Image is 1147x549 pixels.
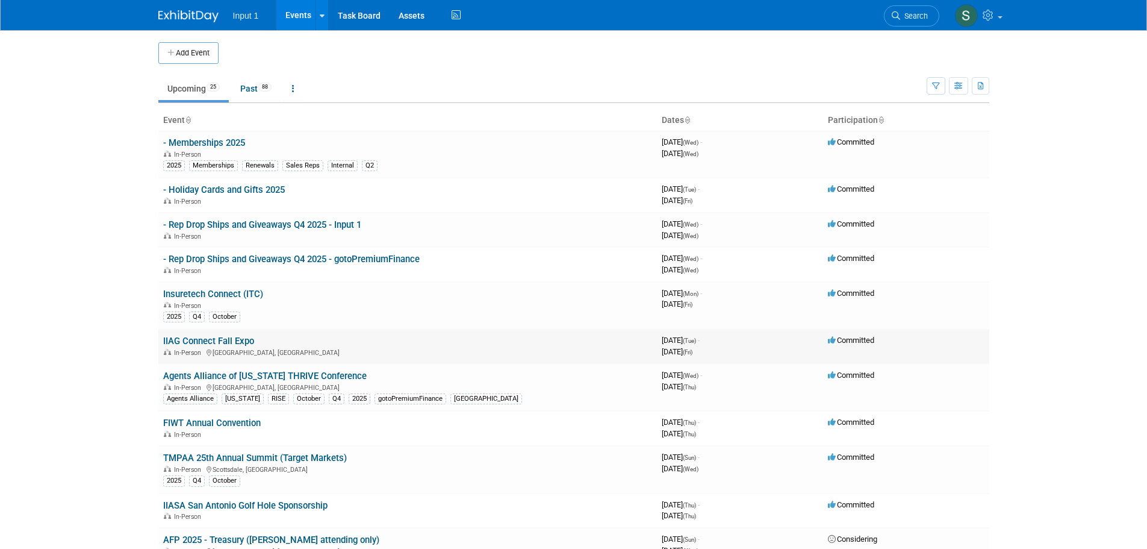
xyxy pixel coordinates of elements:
[207,83,220,92] span: 25
[163,382,652,392] div: [GEOGRAPHIC_DATA], [GEOGRAPHIC_DATA]
[828,453,874,462] span: Committed
[884,5,939,27] a: Search
[163,464,652,474] div: Scottsdale, [GEOGRAPHIC_DATA]
[163,137,245,148] a: - Memberships 2025
[164,349,171,355] img: In-Person Event
[189,475,205,486] div: Q4
[683,267,698,274] span: (Wed)
[683,139,698,146] span: (Wed)
[955,4,978,27] img: Susan Stout
[698,336,700,345] span: -
[683,233,698,239] span: (Wed)
[828,289,874,298] span: Committed
[662,511,696,520] span: [DATE]
[662,149,698,158] span: [DATE]
[828,336,874,345] span: Committed
[698,184,700,193] span: -
[164,233,171,239] img: In-Person Event
[662,500,700,509] span: [DATE]
[282,160,323,171] div: Sales Reps
[683,513,696,519] span: (Thu)
[375,394,446,404] div: gotoPremiumFinance
[164,431,171,437] img: In-Person Event
[662,535,700,544] span: [DATE]
[683,454,696,461] span: (Sun)
[163,219,361,230] a: - Rep Drop Ships and Giveaways Q4 2025 - Input 1
[174,267,205,275] span: In-Person
[683,198,692,204] span: (Fri)
[163,418,261,428] a: FIWT Annual Convention
[683,466,698,472] span: (Wed)
[163,336,254,347] a: IIAG Connect Fall Expo
[164,198,171,204] img: In-Person Event
[683,419,696,426] span: (Thu)
[164,513,171,519] img: In-Person Event
[657,110,823,131] th: Dates
[174,198,205,205] span: In-Person
[163,394,217,404] div: Agents Alliance
[828,219,874,228] span: Committed
[362,160,378,171] div: Q2
[163,312,185,322] div: 2025
[268,394,289,404] div: RISE
[698,453,700,462] span: -
[662,371,702,380] span: [DATE]
[164,302,171,308] img: In-Person Event
[828,254,874,263] span: Committed
[209,475,240,486] div: October
[700,371,702,380] span: -
[683,301,692,308] span: (Fri)
[258,83,272,92] span: 88
[662,289,702,298] span: [DATE]
[662,219,702,228] span: [DATE]
[163,347,652,357] div: [GEOGRAPHIC_DATA], [GEOGRAPHIC_DATA]
[662,300,692,309] span: [DATE]
[828,500,874,509] span: Committed
[163,500,328,511] a: IIASA San Antonio Golf Hole Sponsorship
[823,110,989,131] th: Participation
[683,337,696,344] span: (Tue)
[662,231,698,240] span: [DATE]
[683,256,698,262] span: (Wed)
[185,115,191,125] a: Sort by Event Name
[163,160,185,171] div: 2025
[662,184,700,193] span: [DATE]
[189,312,205,322] div: Q4
[174,233,205,240] span: In-Person
[683,151,698,157] span: (Wed)
[158,110,657,131] th: Event
[683,221,698,228] span: (Wed)
[662,464,698,473] span: [DATE]
[158,77,229,100] a: Upcoming25
[662,429,696,438] span: [DATE]
[828,137,874,146] span: Committed
[700,137,702,146] span: -
[662,382,696,391] span: [DATE]
[683,372,698,379] span: (Wed)
[158,10,219,22] img: ExhibitDay
[683,349,692,356] span: (Fri)
[163,254,420,265] a: - Rep Drop Ships and Giveaways Q4 2025 - gotoPremiumFinance
[164,267,171,273] img: In-Person Event
[163,184,285,195] a: - Holiday Cards and Gifts 2025
[328,160,358,171] div: Internal
[158,42,219,64] button: Add Event
[231,77,281,100] a: Past88
[700,254,702,263] span: -
[698,500,700,509] span: -
[233,11,259,20] span: Input 1
[683,384,696,391] span: (Thu)
[878,115,884,125] a: Sort by Participation Type
[222,394,264,404] div: [US_STATE]
[683,290,698,297] span: (Mon)
[329,394,344,404] div: Q4
[164,151,171,157] img: In-Person Event
[349,394,370,404] div: 2025
[662,196,692,205] span: [DATE]
[662,137,702,146] span: [DATE]
[683,431,696,438] span: (Thu)
[662,418,700,427] span: [DATE]
[683,502,696,509] span: (Thu)
[174,513,205,521] span: In-Person
[698,418,700,427] span: -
